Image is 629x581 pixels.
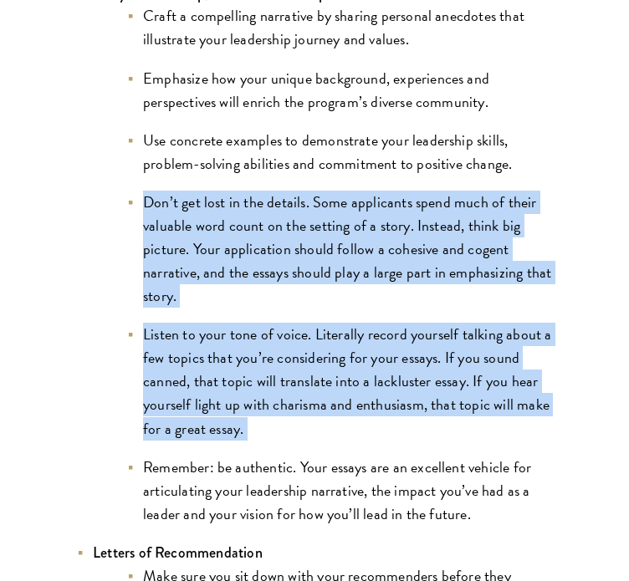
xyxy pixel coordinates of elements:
li: Remember: be authentic. Your essays are an excellent vehicle for articulating your leadership nar... [126,456,553,526]
li: Listen to your tone of voice. Literally record yourself talking about a few topics that you’re co... [126,323,553,440]
li: Use concrete examples to demonstrate your leadership skills, problem-solving abilities and commit... [126,129,553,176]
li: Don’t get lost in the details. Some applicants spend much of their valuable word count on the set... [126,191,553,308]
strong: Letters of Recommendation [93,542,263,563]
li: Emphasize how your unique background, experiences and perspectives will enrich the program’s dive... [126,67,553,114]
li: Craft a compelling narrative by sharing personal anecdotes that illustrate your leadership journe... [126,4,553,51]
